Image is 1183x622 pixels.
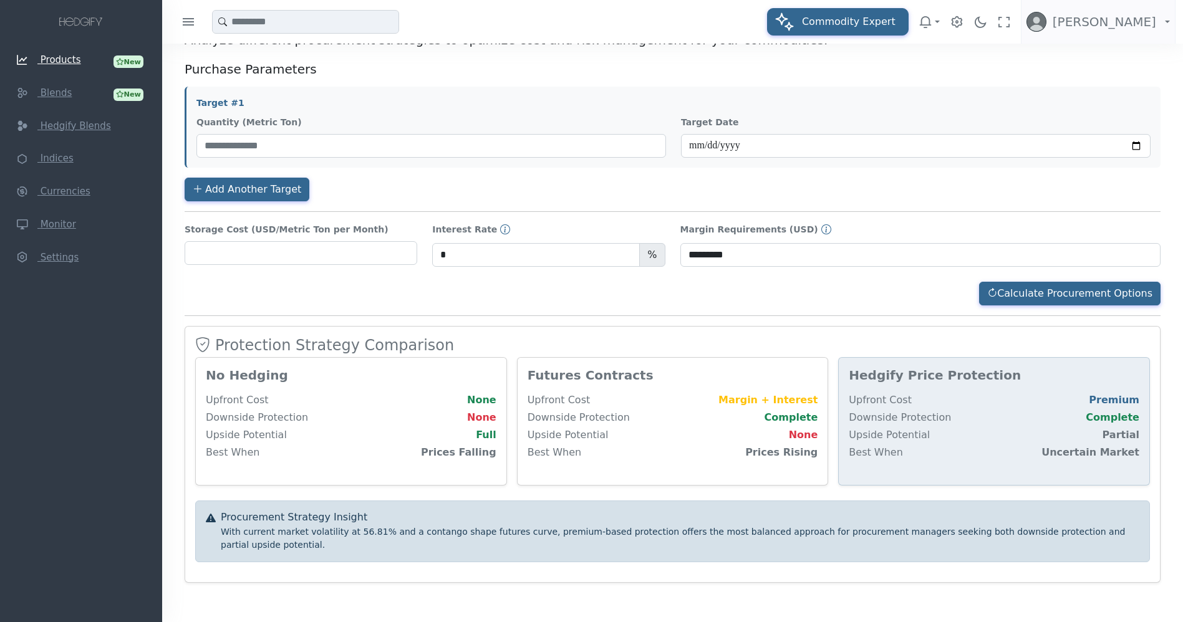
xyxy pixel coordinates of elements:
[185,62,1161,77] h5: Purchase Parameters
[745,445,818,460] span: Prices Rising
[1103,428,1139,443] span: Partial
[500,222,511,238] button: Interest Rate
[528,410,630,425] span: Downside Protection
[206,368,496,383] h5: No Hedging
[185,178,309,201] button: Add Another Target
[1089,393,1139,408] span: Premium
[41,87,72,98] span: Blends
[195,337,1150,355] h4: Protection Strategy Comparison
[41,252,79,263] span: Settings
[467,410,496,425] span: None
[476,428,496,443] span: Full
[206,410,308,425] span: Downside Protection
[849,445,902,460] span: Best When
[528,393,591,408] span: Upfront Cost
[196,97,244,110] span: Target #1
[113,55,143,68] div: New
[789,428,818,443] span: None
[196,116,302,129] label: Quantity (Metric Ton)
[528,368,818,383] h5: Futures Contracts
[1053,14,1156,29] h5: [PERSON_NAME]
[185,223,389,236] label: Storage Cost (USD/Metric Ton per Month)
[432,222,511,238] label: Interest Rate
[849,368,1139,383] h5: Hedgify Price Protection
[849,410,951,425] span: Downside Protection
[849,428,930,443] span: Upside Potential
[979,282,1161,305] button: Calculate Procurement Options
[41,153,74,165] span: Indices
[1041,445,1139,460] span: Uncertain Market
[767,8,909,36] button: Commodity Expert
[221,511,1139,523] h6: Procurement Strategy Insight
[797,11,901,32] span: Commodity Expert
[206,393,269,408] span: Upfront Cost
[41,54,81,65] span: Products
[821,222,832,238] button: Margin Requirements (USD)
[41,186,90,197] span: Currencies
[467,393,496,408] span: None
[57,16,105,29] img: logo
[206,428,287,443] span: Upside Potential
[681,116,738,129] label: Target Date
[221,525,1139,552] small: With current market volatility at 56.81% and a contango shape futures curve, premium‑based protec...
[849,393,912,408] span: Upfront Cost
[41,219,76,230] span: Monitor
[1026,12,1046,32] img: user-image
[765,410,818,425] span: Complete
[680,222,832,238] label: Margin Requirements (USD)
[528,445,581,460] span: Best When
[41,120,111,132] span: Hedgify Blends
[718,393,818,408] span: Margin + Interest
[639,243,665,267] span: %
[1086,410,1139,425] span: Complete
[421,445,496,460] span: Prices Falling
[528,428,609,443] span: Upside Potential
[113,89,143,101] div: New
[206,445,259,460] span: Best When
[767,16,909,27] a: Commodity Expert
